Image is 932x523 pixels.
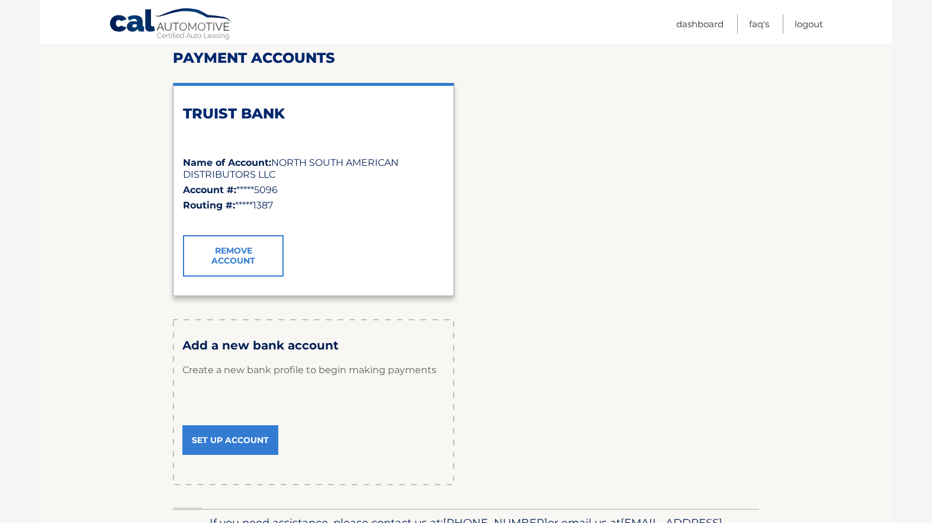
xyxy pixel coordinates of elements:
strong: Routing #: [183,200,235,211]
span: NORTH SOUTH AMERICAN DISTRIBUTORS LLC [183,157,398,180]
a: FAQ's [749,14,769,34]
h3: Add a new bank account [182,338,445,353]
a: Remove Account [183,235,284,277]
span: ✓ [183,220,191,231]
strong: Name of Account: [183,157,271,168]
p: Create a new bank profile to begin making payments [182,352,445,388]
h2: TRUIST BANK [183,105,444,123]
a: Set Up Account [182,425,278,455]
h2: Payment Accounts [173,49,759,67]
a: Logout [795,14,823,34]
strong: Account #: [183,184,236,195]
a: Cal Automotive [109,8,233,42]
a: Dashboard [676,14,724,34]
